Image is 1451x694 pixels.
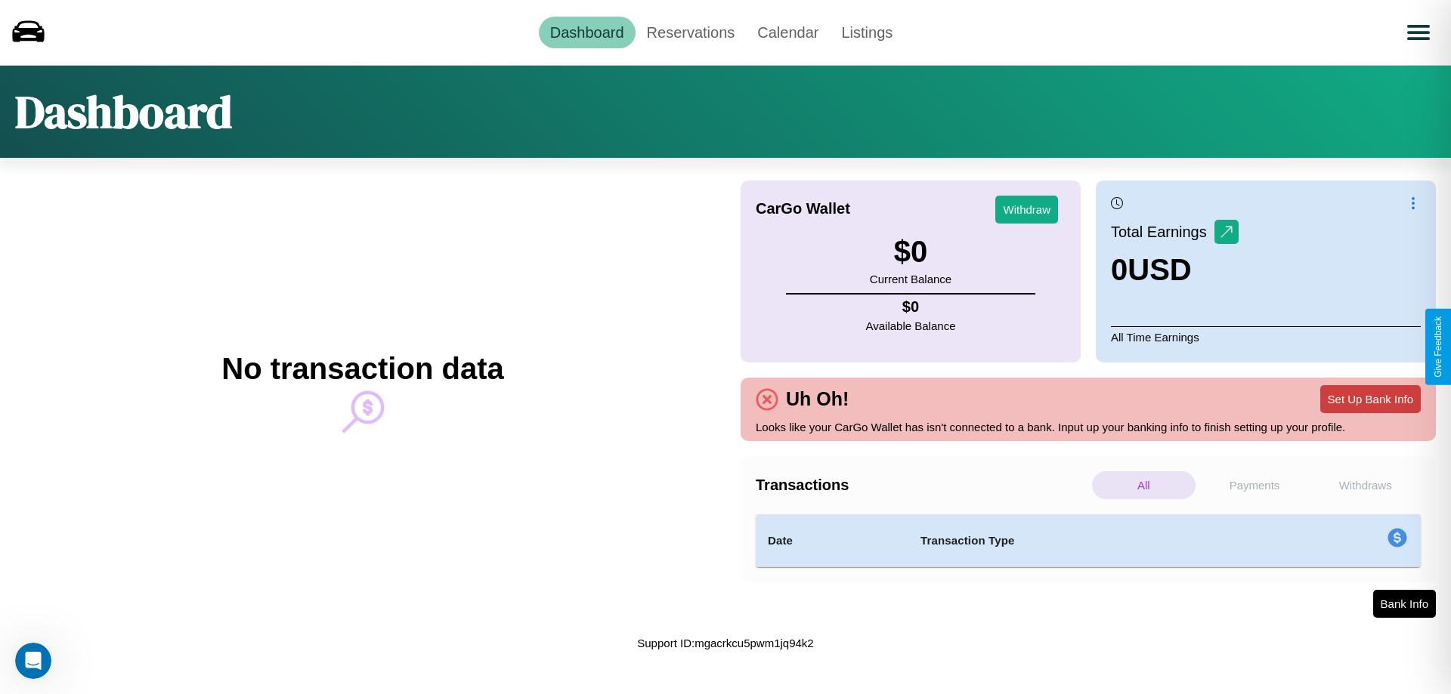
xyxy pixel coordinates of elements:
[746,17,830,48] a: Calendar
[15,643,51,679] iframe: Intercom live chat
[866,316,956,336] p: Available Balance
[778,388,856,410] h4: Uh Oh!
[830,17,904,48] a: Listings
[756,514,1421,567] table: simple table
[1111,218,1214,245] p: Total Earnings
[1433,316,1443,378] div: Give Feedback
[1092,471,1196,499] p: All
[920,532,1264,550] h4: Transaction Type
[1397,11,1440,54] button: Open menu
[1111,253,1239,287] h3: 0 USD
[866,298,956,316] h4: $ 0
[756,477,1088,494] h4: Transactions
[539,17,636,48] a: Dashboard
[1373,590,1436,618] button: Bank Info
[637,633,813,653] p: Support ID: mgacrkcu5pwm1jq94k2
[995,196,1058,224] button: Withdraw
[221,352,503,386] h2: No transaction data
[15,81,232,143] h1: Dashboard
[1320,385,1421,413] button: Set Up Bank Info
[870,235,951,269] h3: $ 0
[756,200,850,217] h4: CarGo Wallet
[870,269,951,289] p: Current Balance
[1203,471,1307,499] p: Payments
[768,532,896,550] h4: Date
[756,417,1421,437] p: Looks like your CarGo Wallet has isn't connected to a bank. Input up your banking info to finish ...
[636,17,747,48] a: Reservations
[1111,326,1421,347] p: All Time Earnings
[1313,471,1417,499] p: Withdraws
